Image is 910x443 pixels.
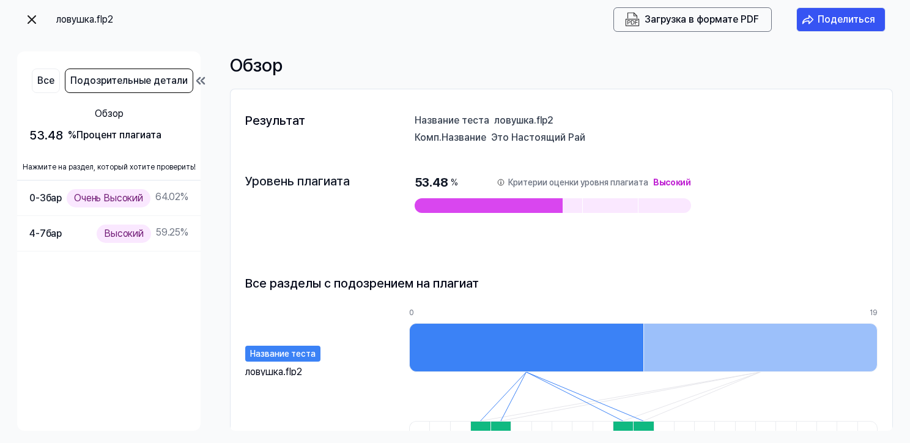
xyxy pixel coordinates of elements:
[29,228,46,239] ya-tr-span: 4-7
[802,13,814,26] img: Поделиться
[37,73,54,88] ya-tr-span: Все
[17,98,201,154] button: Обзор53.48 % Процент плагиата
[796,7,886,32] button: Поделиться
[451,174,458,191] div: %
[442,132,486,143] ya-tr-span: Название
[415,132,442,143] ya-tr-span: Комп.
[56,13,113,25] ya-tr-span: ловушка.flp2
[76,128,161,143] ya-tr-span: Процент плагиата
[29,126,188,144] div: 53.48
[496,174,691,191] button: Критерии оценки уровня плагиатаВысокий
[415,174,691,191] div: 53.48
[245,365,302,376] div: ловушка.flp2
[97,225,188,242] div: 59.25 %
[74,192,143,204] ya-tr-span: Очень Высокий
[70,73,188,88] ya-tr-span: Подозрительные детали
[104,228,144,239] ya-tr-span: Высокий
[494,114,878,126] div: ловушка.flp2
[46,192,62,204] ya-tr-span: бар
[46,228,62,239] ya-tr-span: бар
[645,12,759,28] div: Загрузка в формате PDF
[653,174,691,191] div: Высокий
[818,13,875,25] ya-tr-span: Поделиться
[625,12,640,27] img: Загрузка в формате PDF
[245,276,479,291] ya-tr-span: Все разделы с подозрением на плагиат
[24,12,39,27] img: выход
[409,307,643,318] div: 0
[245,113,305,128] ya-tr-span: Результат
[870,307,878,318] div: 19
[230,51,893,79] div: Обзор
[623,12,761,27] button: Загрузка в формате PDF
[508,174,648,191] ya-tr-span: Критерии оценки уровня плагиата
[496,177,506,187] img: Информация
[67,189,188,207] div: 64.02 %
[23,163,196,171] ya-tr-span: Нажмите на раздел, который хотите проверить!
[245,174,350,188] ya-tr-span: Уровень плагиата
[245,346,320,362] div: Название теста
[29,192,46,204] ya-tr-span: 0-3
[65,69,193,93] button: Подозрительные детали
[491,132,585,143] ya-tr-span: Это Настоящий Рай
[415,114,489,126] ya-tr-span: Название теста
[95,108,124,119] ya-tr-span: Обзор
[68,128,76,143] ya-tr-span: %
[32,69,60,93] button: Все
